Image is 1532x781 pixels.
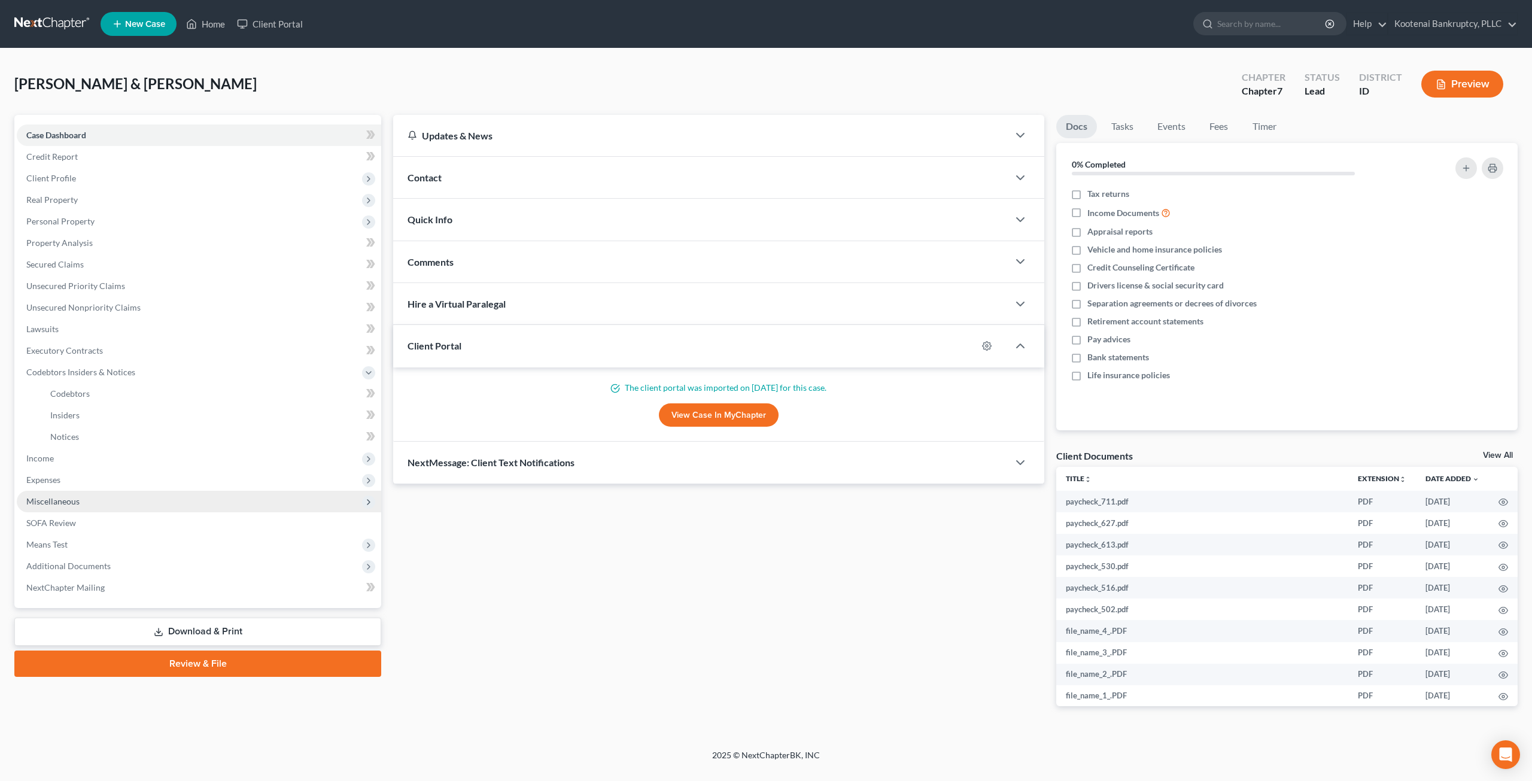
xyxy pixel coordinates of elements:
[1066,474,1092,483] a: Titleunfold_more
[1416,512,1489,534] td: [DATE]
[1243,115,1286,138] a: Timer
[1087,351,1149,363] span: Bank statements
[1072,159,1126,169] strong: 0% Completed
[408,382,1030,394] p: The client portal was imported on [DATE] for this case.
[14,75,257,92] span: [PERSON_NAME] & [PERSON_NAME]
[1087,297,1257,309] span: Separation agreements or decrees of divorces
[1416,664,1489,685] td: [DATE]
[17,124,381,146] a: Case Dashboard
[1399,476,1406,483] i: unfold_more
[1056,512,1348,534] td: paycheck_627.pdf
[1087,188,1129,200] span: Tax returns
[26,195,78,205] span: Real Property
[17,340,381,361] a: Executory Contracts
[1416,534,1489,555] td: [DATE]
[1087,226,1153,238] span: Appraisal reports
[17,577,381,598] a: NextChapter Mailing
[1056,491,1348,512] td: paycheck_711.pdf
[17,318,381,340] a: Lawsuits
[1425,474,1479,483] a: Date Added expand_more
[1087,244,1222,256] span: Vehicle and home insurance policies
[1277,85,1282,96] span: 7
[26,518,76,528] span: SOFA Review
[1388,13,1517,35] a: Kootenai Bankruptcy, PLLC
[1087,207,1159,219] span: Income Documents
[1087,262,1194,273] span: Credit Counseling Certificate
[1348,664,1416,685] td: PDF
[1242,71,1285,84] div: Chapter
[1348,534,1416,555] td: PDF
[125,20,165,29] span: New Case
[17,512,381,534] a: SOFA Review
[26,475,60,485] span: Expenses
[1348,685,1416,707] td: PDF
[26,302,141,312] span: Unsecured Nonpriority Claims
[1056,449,1133,462] div: Client Documents
[1087,369,1170,381] span: Life insurance policies
[26,238,93,248] span: Property Analysis
[41,405,381,426] a: Insiders
[1056,115,1097,138] a: Docs
[1348,491,1416,512] td: PDF
[1056,685,1348,707] td: file_name_1_.PDF
[26,173,76,183] span: Client Profile
[1087,315,1203,327] span: Retirement account statements
[408,256,454,268] span: Comments
[26,539,68,549] span: Means Test
[14,651,381,677] a: Review & File
[1416,642,1489,664] td: [DATE]
[1056,620,1348,642] td: file_name_4_.PDF
[1416,620,1489,642] td: [DATE]
[408,340,461,351] span: Client Portal
[659,403,779,427] a: View Case in MyChapter
[26,130,86,140] span: Case Dashboard
[1056,534,1348,555] td: paycheck_613.pdf
[14,618,381,646] a: Download & Print
[50,388,90,399] span: Codebtors
[26,367,135,377] span: Codebtors Insiders & Notices
[41,426,381,448] a: Notices
[26,259,84,269] span: Secured Claims
[1472,476,1479,483] i: expand_more
[1084,476,1092,483] i: unfold_more
[1056,642,1348,664] td: file_name_3_.PDF
[1491,740,1520,769] div: Open Intercom Messenger
[1421,71,1503,98] button: Preview
[1200,115,1238,138] a: Fees
[26,216,95,226] span: Personal Property
[1087,333,1130,345] span: Pay advices
[1348,598,1416,620] td: PDF
[1416,577,1489,598] td: [DATE]
[1056,555,1348,577] td: paycheck_530.pdf
[17,232,381,254] a: Property Analysis
[1483,451,1513,460] a: View All
[1305,71,1340,84] div: Status
[41,383,381,405] a: Codebtors
[17,297,381,318] a: Unsecured Nonpriority Claims
[50,431,79,442] span: Notices
[26,496,80,506] span: Miscellaneous
[1217,13,1327,35] input: Search by name...
[1416,555,1489,577] td: [DATE]
[1348,577,1416,598] td: PDF
[408,172,442,183] span: Contact
[1348,512,1416,534] td: PDF
[17,146,381,168] a: Credit Report
[26,582,105,592] span: NextChapter Mailing
[1416,685,1489,707] td: [DATE]
[1347,13,1387,35] a: Help
[408,214,452,225] span: Quick Info
[50,410,80,420] span: Insiders
[1416,598,1489,620] td: [DATE]
[26,151,78,162] span: Credit Report
[17,275,381,297] a: Unsecured Priority Claims
[1359,84,1402,98] div: ID
[17,254,381,275] a: Secured Claims
[1056,664,1348,685] td: file_name_2_.PDF
[231,13,309,35] a: Client Portal
[26,324,59,334] span: Lawsuits
[1348,642,1416,664] td: PDF
[408,298,506,309] span: Hire a Virtual Paralegal
[408,129,994,142] div: Updates & News
[1087,279,1224,291] span: Drivers license & social security card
